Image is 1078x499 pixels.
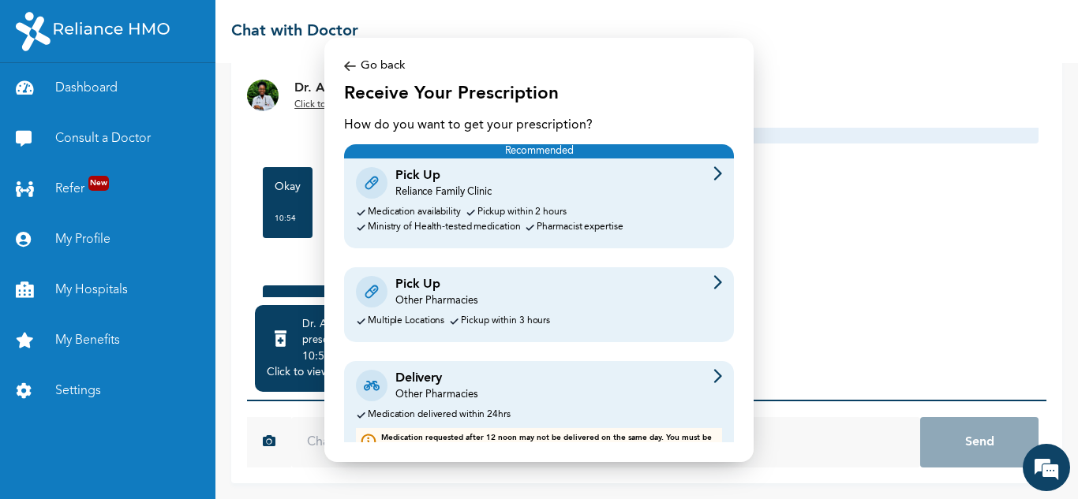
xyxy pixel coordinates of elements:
[259,8,297,46] div: Minimize live chat window
[344,116,734,135] div: How do you want to get your prescription?
[713,166,722,181] img: Greater.7bd8fdfae5109ffbd5deb912d03b72b8.svg
[395,185,492,199] div: Reliance Family Clinic
[368,222,520,233] div: Ministry of Health-tested medication
[713,369,722,383] img: Greater.7bd8fdfae5109ffbd5deb912d03b72b8.svg
[356,316,366,326] img: Check.7f9a1be72f2d25b7b52ceb25c6857eb4.svg
[29,79,64,118] img: d_794563401_company_1708531726252_794563401
[356,369,387,402] img: delivery
[82,88,265,109] div: Chat with us now
[395,369,477,388] div: Delivery
[356,275,387,308] img: pickup
[8,362,301,417] textarea: Type your message and hit 'Enter'
[356,410,366,420] img: Check.7f9a1be72f2d25b7b52ceb25c6857eb4.svg
[368,207,461,218] div: Medication availability
[537,222,623,233] div: Pharmacist expertise
[477,207,567,218] div: Pickup within 2 hours
[92,164,218,323] span: We're online!
[356,222,366,233] img: Check.7f9a1be72f2d25b7b52ceb25c6857eb4.svg
[466,207,476,218] img: Check.7f9a1be72f2d25b7b52ceb25c6857eb4.svg
[525,222,535,233] img: Check.7f9a1be72f2d25b7b52ceb25c6857eb4.svg
[461,316,550,326] div: Pickup within 3 hours
[395,275,477,294] div: Pick Up
[344,57,356,75] img: back
[356,166,387,199] img: pickup
[449,316,459,326] img: Check.7f9a1be72f2d25b7b52ceb25c6857eb4.svg
[395,166,492,185] div: Pick Up
[381,432,718,456] p: Medication requested after 12 noon may not be delivered on the same day. You must be available to...
[395,294,477,308] div: Other Pharmacies
[344,57,734,75] div: Go back
[344,81,734,108] h4: Receive Your Prescription
[395,388,477,402] div: Other Pharmacies
[8,445,155,456] span: Conversation
[344,144,734,158] div: Recommended
[155,417,301,466] div: FAQs
[713,275,722,289] img: Greater.7bd8fdfae5109ffbd5deb912d03b72b8.svg
[368,410,511,420] div: Medication delivered within 24hrs
[368,316,444,326] div: Multiple Locations
[356,207,366,218] img: Check.7f9a1be72f2d25b7b52ceb25c6857eb4.svg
